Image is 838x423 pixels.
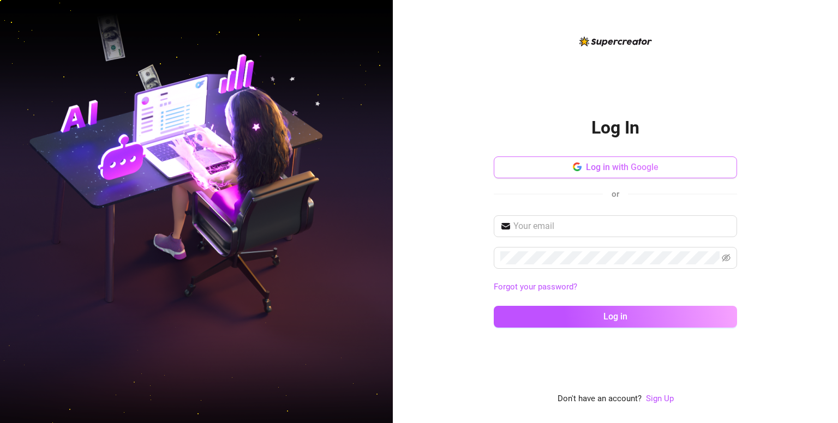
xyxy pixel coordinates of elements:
[558,392,642,406] span: Don't have an account?
[646,392,674,406] a: Sign Up
[579,37,652,46] img: logo-BBDzfeDw.svg
[612,189,619,199] span: or
[513,220,731,233] input: Your email
[722,253,731,262] span: eye-invisible
[586,162,659,172] span: Log in with Google
[603,311,627,322] span: Log in
[494,282,577,292] a: Forgot your password?
[494,156,737,178] button: Log in with Google
[494,281,737,294] a: Forgot your password?
[494,306,737,328] button: Log in
[646,394,674,403] a: Sign Up
[591,117,639,139] h2: Log In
